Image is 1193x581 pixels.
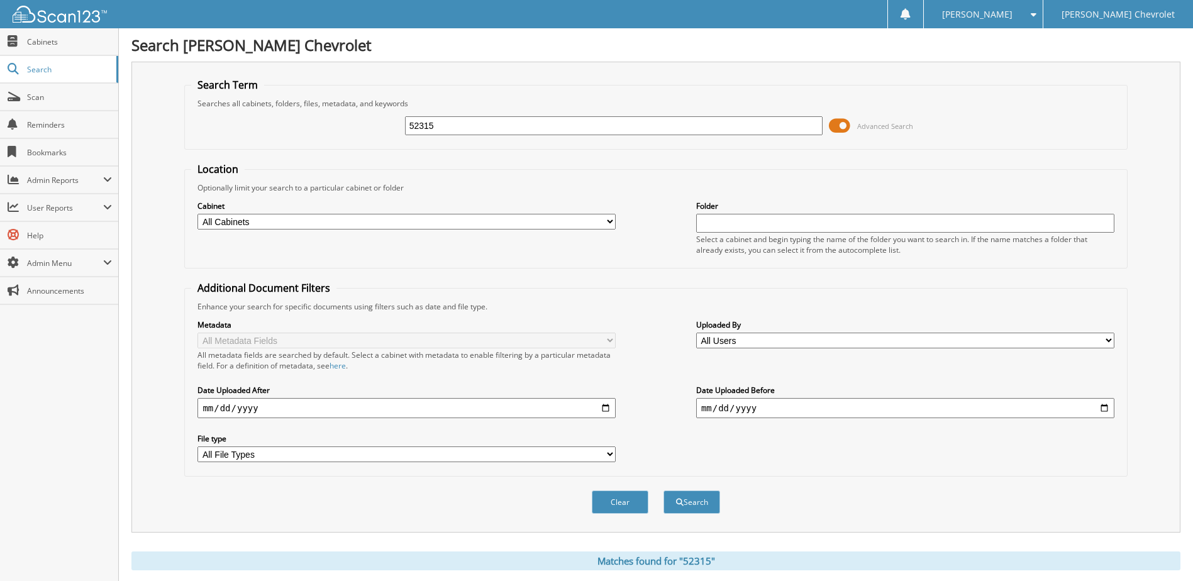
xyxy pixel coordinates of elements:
[197,319,616,330] label: Metadata
[191,301,1120,312] div: Enhance your search for specific documents using filters such as date and file type.
[13,6,107,23] img: scan123-logo-white.svg
[27,258,103,268] span: Admin Menu
[942,11,1013,18] span: [PERSON_NAME]
[131,551,1180,570] div: Matches found for "52315"
[330,360,346,371] a: here
[191,162,245,176] legend: Location
[27,175,103,185] span: Admin Reports
[197,201,616,211] label: Cabinet
[27,147,112,158] span: Bookmarks
[197,433,616,444] label: File type
[27,202,103,213] span: User Reports
[1062,11,1175,18] span: [PERSON_NAME] Chevrolet
[27,64,110,75] span: Search
[857,121,913,131] span: Advanced Search
[197,398,616,418] input: start
[663,490,720,514] button: Search
[27,285,112,296] span: Announcements
[27,92,112,102] span: Scan
[696,234,1114,255] div: Select a cabinet and begin typing the name of the folder you want to search in. If the name match...
[696,385,1114,396] label: Date Uploaded Before
[696,319,1114,330] label: Uploaded By
[27,36,112,47] span: Cabinets
[197,385,616,396] label: Date Uploaded After
[27,119,112,130] span: Reminders
[1130,521,1193,581] iframe: Chat Widget
[131,35,1180,55] h1: Search [PERSON_NAME] Chevrolet
[696,398,1114,418] input: end
[191,182,1120,193] div: Optionally limit your search to a particular cabinet or folder
[191,281,336,295] legend: Additional Document Filters
[696,201,1114,211] label: Folder
[197,350,616,371] div: All metadata fields are searched by default. Select a cabinet with metadata to enable filtering b...
[191,78,264,92] legend: Search Term
[27,230,112,241] span: Help
[592,490,648,514] button: Clear
[191,98,1120,109] div: Searches all cabinets, folders, files, metadata, and keywords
